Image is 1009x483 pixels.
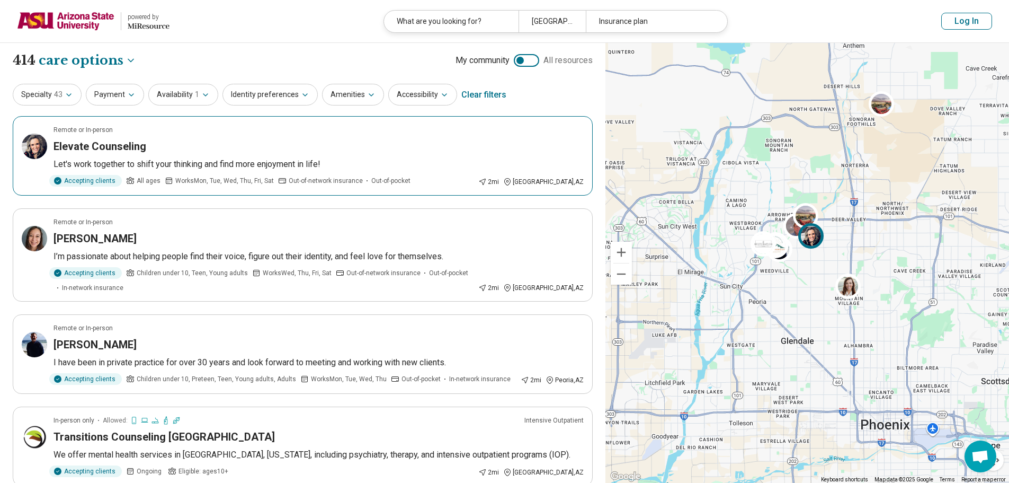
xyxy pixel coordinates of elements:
[546,375,584,385] div: Peoria , AZ
[178,467,228,476] span: Eligible: ages 10+
[524,416,584,425] p: Intensive Outpatient
[54,89,62,100] span: 43
[503,177,584,187] div: [GEOGRAPHIC_DATA] , AZ
[874,477,933,482] span: Map data ©2025 Google
[478,177,499,187] div: 2 mi
[13,51,136,69] h1: 414
[503,468,584,477] div: [GEOGRAPHIC_DATA] , AZ
[478,468,499,477] div: 2 mi
[13,84,82,106] button: Specialty43
[137,176,160,186] span: All ages
[456,54,510,67] span: My community
[449,374,511,384] span: In-network insurance
[586,11,720,32] div: Insurance plan
[53,337,137,352] h3: [PERSON_NAME]
[17,8,114,34] img: Arizona State University
[137,268,248,278] span: Children under 10, Teen, Young adults
[371,176,410,186] span: Out-of-pocket
[478,283,499,293] div: 2 mi
[611,264,632,285] button: Zoom out
[521,375,541,385] div: 2 mi
[86,84,144,106] button: Payment
[49,267,122,279] div: Accepting clients
[137,374,296,384] span: Children under 10, Preteen, Teen, Young adults, Adults
[311,374,387,384] span: Works Mon, Tue, Wed, Thu
[53,323,113,333] p: Remote or In-person
[401,374,441,384] span: Out-of-pocket
[289,176,363,186] span: Out-of-network insurance
[103,416,128,425] span: Allowed:
[148,84,218,106] button: Availability1
[17,8,169,34] a: Arizona State Universitypowered by
[53,250,584,263] p: I’m passionate about helping people find their voice, figure out their identity, and feel love fo...
[39,51,123,69] span: care options
[519,11,586,32] div: [GEOGRAPHIC_DATA], [GEOGRAPHIC_DATA]
[39,51,136,69] button: Care options
[222,84,318,106] button: Identity preferences
[53,231,137,246] h3: [PERSON_NAME]
[429,268,468,278] span: Out-of-pocket
[611,242,632,263] button: Zoom in
[195,89,199,100] span: 1
[53,158,584,171] p: Let's work together to shift your thinking and find more enjoyment in life!
[543,54,593,67] span: All resources
[965,441,996,472] div: Open chat
[53,139,146,154] h3: Elevate Counseling
[384,11,519,32] div: What are you looking for?
[940,477,955,482] a: Terms (opens in new tab)
[503,283,584,293] div: [GEOGRAPHIC_DATA] , AZ
[49,373,122,385] div: Accepting clients
[175,176,274,186] span: Works Mon, Tue, Wed, Thu, Fri, Sat
[128,12,169,22] div: powered by
[961,477,1006,482] a: Report a map error
[53,429,275,444] h3: Transitions Counseling [GEOGRAPHIC_DATA]
[53,217,113,227] p: Remote or In-person
[388,84,457,106] button: Accessibility
[53,416,94,425] p: In-person only
[346,268,421,278] span: Out-of-network insurance
[263,268,332,278] span: Works Wed, Thu, Fri, Sat
[322,84,384,106] button: Amenities
[62,283,123,293] span: In-network insurance
[941,13,992,30] button: Log In
[49,466,122,477] div: Accepting clients
[49,175,122,187] div: Accepting clients
[53,449,584,461] p: We offer mental health services in [GEOGRAPHIC_DATA], [US_STATE], including psychiatry, therapy, ...
[137,467,162,476] span: Ongoing
[53,125,113,135] p: Remote or In-person
[53,356,584,369] p: I have been in private practice for over 30 years and look forward to meeting and working with ne...
[461,82,506,108] div: Clear filters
